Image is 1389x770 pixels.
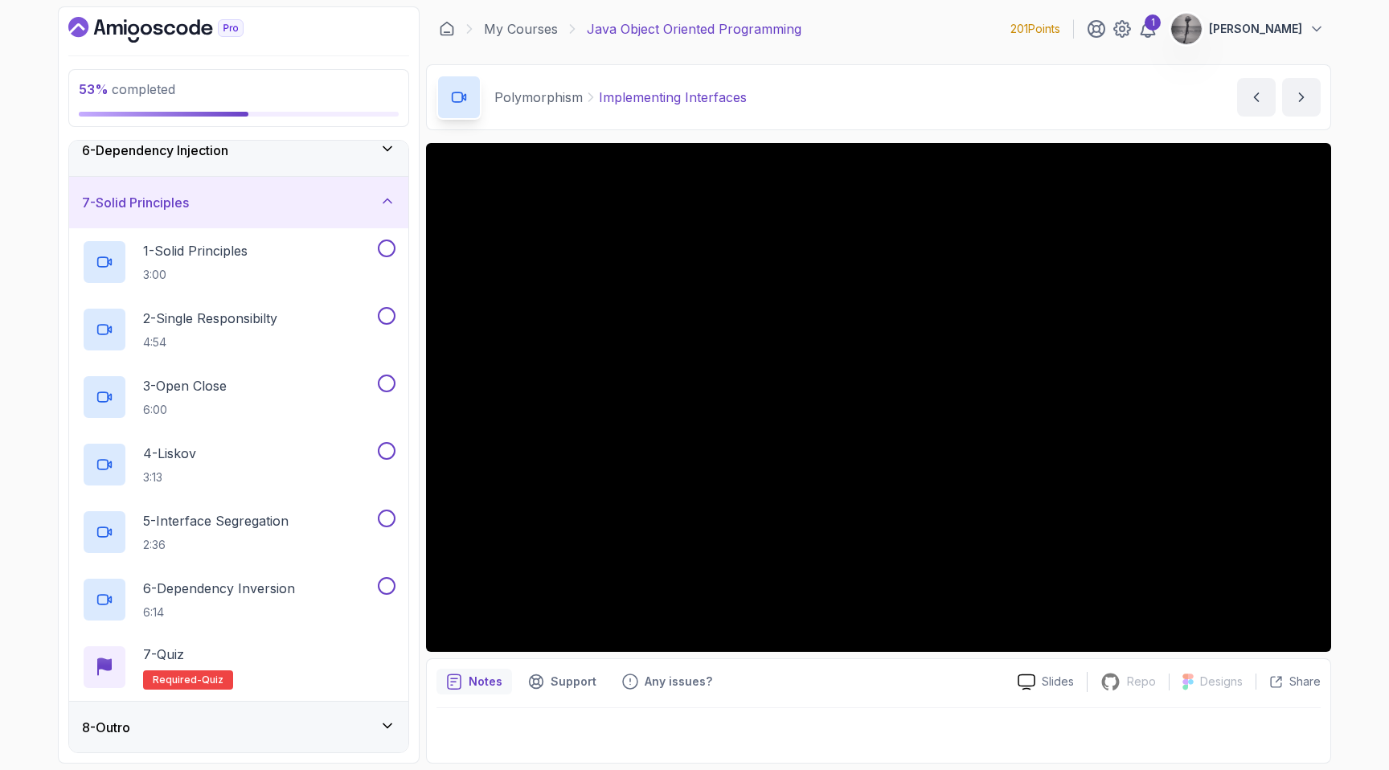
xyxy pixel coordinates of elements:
span: 53 % [79,81,109,97]
button: Support button [518,669,606,694]
p: Polymorphism [494,88,583,107]
button: 6-Dependency Injection [69,125,408,176]
button: previous content [1237,78,1276,117]
p: 3:13 [143,469,196,485]
h3: 6 - Dependency Injection [82,141,228,160]
button: Share [1256,674,1321,690]
img: user profile image [1171,14,1202,44]
button: 3-Open Close6:00 [82,375,395,420]
button: 1-Solid Principles3:00 [82,240,395,285]
p: [PERSON_NAME] [1209,21,1302,37]
p: 5 - Interface Segregation [143,511,289,530]
iframe: 4 - Implementing Interfaces [426,143,1331,652]
p: Any issues? [645,674,712,690]
p: 7 - Quiz [143,645,184,664]
p: Share [1289,674,1321,690]
p: 6 - Dependency Inversion [143,579,295,598]
h3: 8 - Outro [82,718,130,737]
p: Slides [1042,674,1074,690]
p: 201 Points [1010,21,1060,37]
a: Slides [1005,674,1087,690]
p: 6:14 [143,604,295,621]
p: 4:54 [143,334,277,350]
h3: 7 - Solid Principles [82,193,189,212]
a: My Courses [484,19,558,39]
button: next content [1282,78,1321,117]
span: quiz [202,674,223,686]
button: notes button [436,669,512,694]
a: Dashboard [439,21,455,37]
button: 7-QuizRequired-quiz [82,645,395,690]
button: 8-Outro [69,702,408,753]
span: completed [79,81,175,97]
span: Required- [153,674,202,686]
p: Support [551,674,596,690]
button: 2-Single Responsibilty4:54 [82,307,395,352]
button: 5-Interface Segregation2:36 [82,510,395,555]
p: Notes [469,674,502,690]
p: Implementing Interfaces [599,88,747,107]
p: Repo [1127,674,1156,690]
p: 2 - Single Responsibilty [143,309,277,328]
button: Feedback button [613,669,722,694]
button: 6-Dependency Inversion6:14 [82,577,395,622]
a: 1 [1138,19,1157,39]
p: 1 - Solid Principles [143,241,248,260]
p: 6:00 [143,402,227,418]
a: Dashboard [68,17,281,43]
p: Java Object Oriented Programming [587,19,801,39]
button: 7-Solid Principles [69,177,408,228]
p: 4 - Liskov [143,444,196,463]
button: user profile image[PERSON_NAME] [1170,13,1325,45]
p: 2:36 [143,537,289,553]
p: Designs [1200,674,1243,690]
p: 3 - Open Close [143,376,227,395]
div: 1 [1145,14,1161,31]
button: 4-Liskov3:13 [82,442,395,487]
p: 3:00 [143,267,248,283]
